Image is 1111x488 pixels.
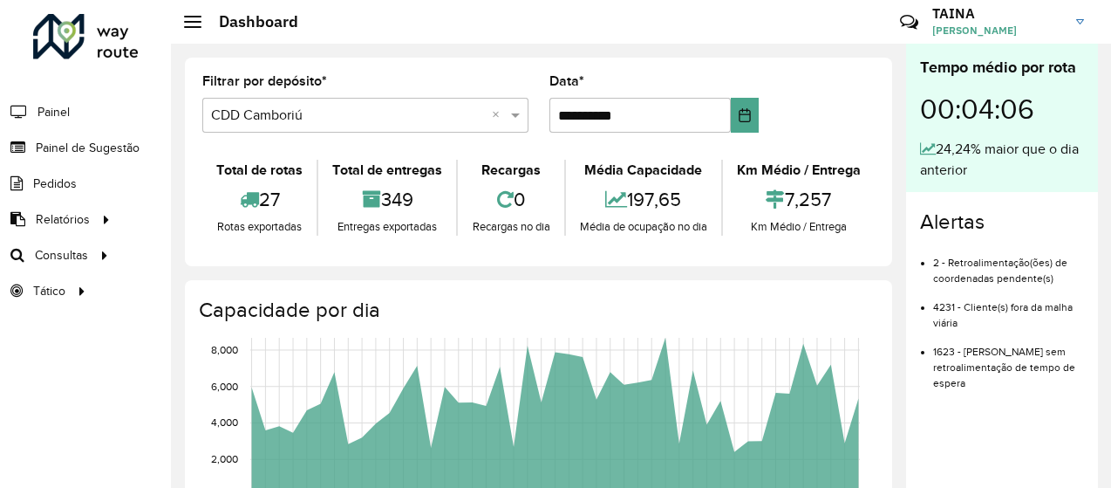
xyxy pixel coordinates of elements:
[920,210,1084,235] h4: Alertas
[323,160,452,181] div: Total de entregas
[462,218,559,236] div: Recargas no dia
[933,242,1084,286] li: 2 - Retroalimentação(ões) de coordenadas pendente(s)
[731,98,759,133] button: Choose Date
[202,71,327,92] label: Filtrar por depósito
[36,139,140,157] span: Painel de Sugestão
[211,453,238,464] text: 2,000
[932,5,1063,22] h3: TAINA
[727,181,870,218] div: 7,257
[462,160,559,181] div: Recargas
[570,160,717,181] div: Média Capacidade
[35,246,88,265] span: Consultas
[920,56,1084,79] div: Tempo médio por rota
[890,3,928,41] a: Contato Rápido
[33,175,77,193] span: Pedidos
[33,282,65,300] span: Tático
[201,12,298,31] h2: Dashboard
[207,218,312,236] div: Rotas exportadas
[920,139,1084,181] div: 24,24% maior que o dia anterior
[549,71,584,92] label: Data
[932,23,1063,38] span: [PERSON_NAME]
[570,218,717,236] div: Média de ocupação no dia
[207,181,312,218] div: 27
[37,103,70,121] span: Painel
[211,417,238,429] text: 4,000
[211,344,238,355] text: 8,000
[462,181,559,218] div: 0
[199,298,875,323] h4: Capacidade por dia
[727,160,870,181] div: Km Médio / Entrega
[323,218,452,236] div: Entregas exportadas
[323,181,452,218] div: 349
[727,218,870,236] div: Km Médio / Entrega
[492,105,507,126] span: Clear all
[36,210,90,229] span: Relatórios
[570,181,717,218] div: 197,65
[933,331,1084,391] li: 1623 - [PERSON_NAME] sem retroalimentação de tempo de espera
[211,381,238,392] text: 6,000
[933,286,1084,331] li: 4231 - Cliente(s) fora da malha viária
[207,160,312,181] div: Total de rotas
[920,79,1084,139] div: 00:04:06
